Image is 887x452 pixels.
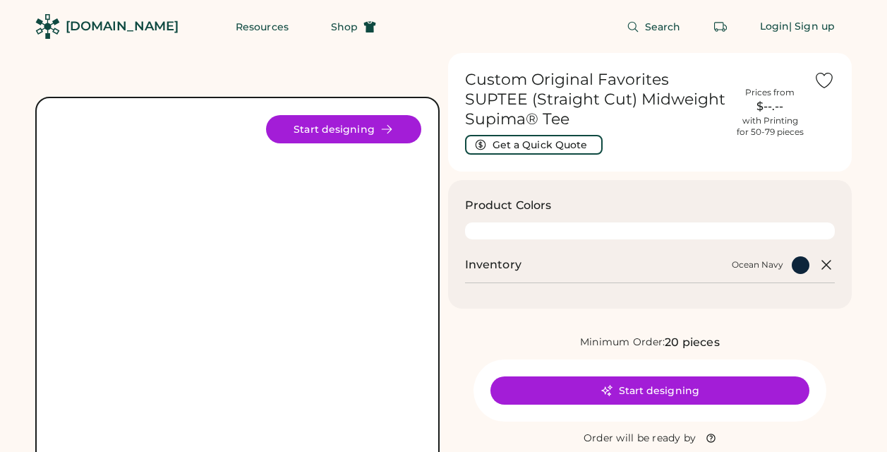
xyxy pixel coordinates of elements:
[66,18,179,35] div: [DOMAIN_NAME]
[266,115,421,143] button: Start designing
[789,20,835,34] div: | Sign up
[665,334,719,351] div: 20 pieces
[645,22,681,32] span: Search
[706,13,735,41] button: Retrieve an order
[760,20,790,34] div: Login
[465,197,552,214] h3: Product Colors
[314,13,393,41] button: Shop
[737,115,804,138] div: with Printing for 50-79 pieces
[465,70,727,129] h1: Custom Original Favorites SUPTEE (Straight Cut) Midweight Supima® Tee
[610,13,698,41] button: Search
[465,135,603,155] button: Get a Quick Quote
[331,22,358,32] span: Shop
[732,259,783,270] div: Ocean Navy
[580,335,665,350] div: Minimum Order:
[465,256,521,273] h2: Inventory
[490,376,809,405] button: Start designing
[35,14,60,39] img: Rendered Logo - Screens
[584,432,696,446] div: Order will be ready by
[745,87,795,98] div: Prices from
[219,13,306,41] button: Resources
[735,98,805,115] div: $--.--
